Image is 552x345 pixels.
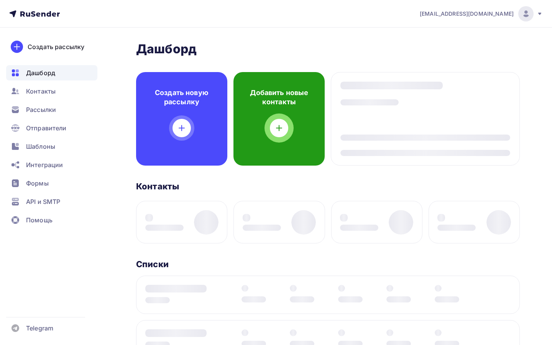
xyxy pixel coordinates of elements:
span: Контакты [26,87,56,96]
a: Контакты [6,84,97,99]
h4: Создать новую рассылку [148,88,215,107]
span: Дашборд [26,68,55,77]
h3: Списки [136,259,169,269]
span: Формы [26,179,49,188]
span: Помощь [26,215,53,225]
span: Рассылки [26,105,56,114]
span: [EMAIL_ADDRESS][DOMAIN_NAME] [420,10,514,18]
a: Рассылки [6,102,97,117]
h3: Контакты [136,181,179,192]
a: Отправители [6,120,97,136]
div: Создать рассылку [28,42,84,51]
a: Дашборд [6,65,97,80]
span: Отправители [26,123,67,133]
h4: Добавить новые контакты [246,88,312,107]
span: Шаблоны [26,142,55,151]
a: [EMAIL_ADDRESS][DOMAIN_NAME] [420,6,543,21]
span: Telegram [26,324,53,333]
span: Интеграции [26,160,63,169]
span: API и SMTP [26,197,60,206]
a: Формы [6,176,97,191]
a: Шаблоны [6,139,97,154]
h2: Дашборд [136,41,520,57]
